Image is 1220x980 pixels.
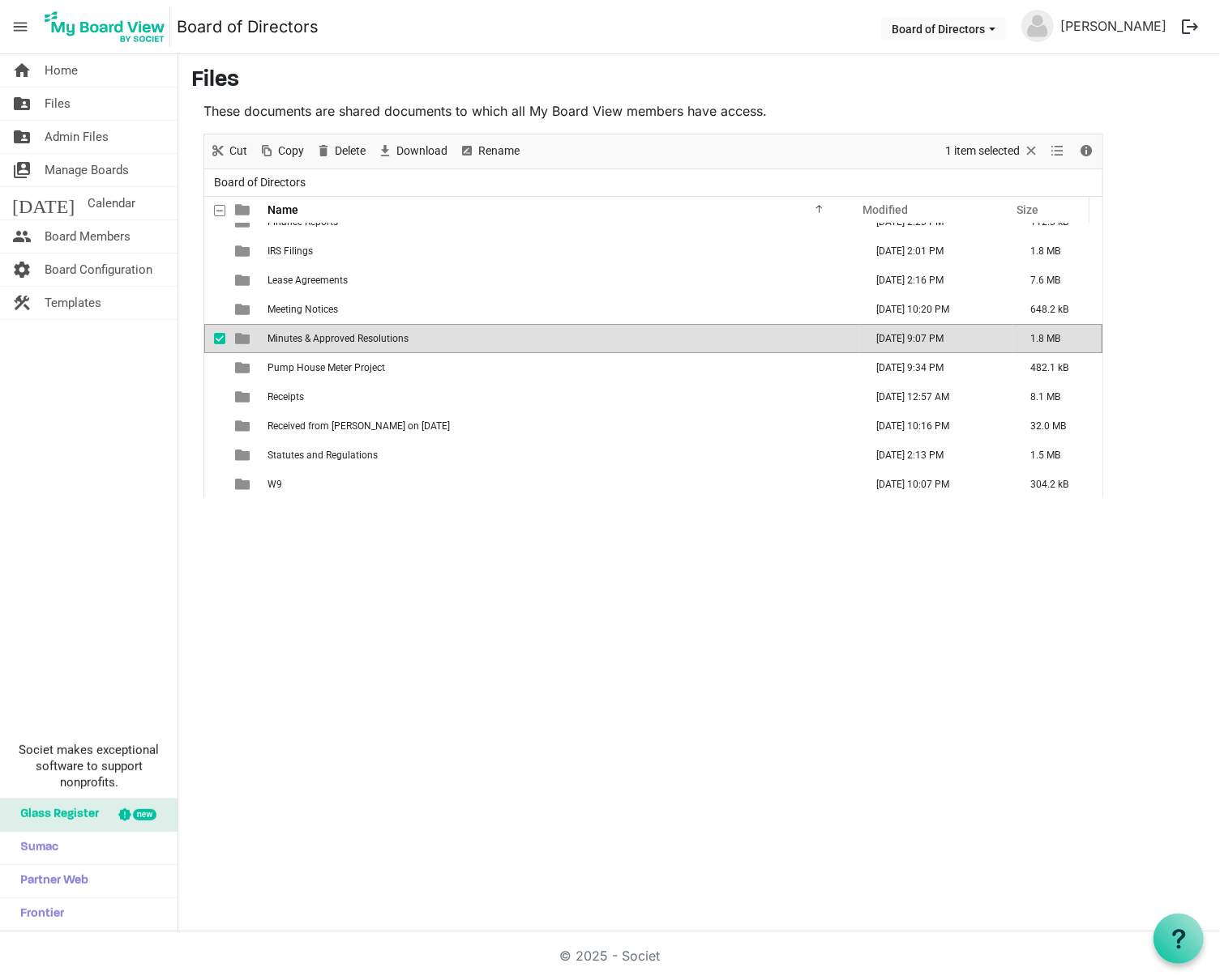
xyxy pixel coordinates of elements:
[375,141,451,161] button: Download
[204,382,225,411] td: checkbox
[940,134,1045,168] div: Clear selection
[263,236,859,266] td: IRS Filings is template cell column header Name
[268,362,385,373] span: Pump House Meter Project
[45,154,129,186] span: Manage Boards
[1013,236,1102,266] td: 1.8 MB is template cell column header Size
[203,101,1103,121] p: These documents are shared documents to which all My Board View members have access.
[268,391,304,403] span: Receipts
[45,287,101,319] span: Templates
[1173,10,1207,44] button: logout
[1021,10,1054,42] img: no-profile-picture.svg
[12,54,32,87] span: home
[7,742,170,790] span: Societ makes exceptional software to support nonprofits.
[191,67,1207,95] h3: Files
[371,134,453,168] div: Download
[1013,382,1102,411] td: 8.1 MB is template cell column header Size
[12,187,75,219] span: [DATE]
[268,333,409,344] span: Minutes & Approved Resolutions
[204,236,225,266] td: checkbox
[45,54,78,87] span: Home
[310,134,371,168] div: Delete
[863,203,908,216] span: Modified
[204,353,225,382] td: checkbox
[1013,324,1102,353] td: 1.8 MB is template cell column header Size
[859,382,1013,411] td: February 19, 2025 12:57 AM column header Modified
[263,411,859,441] td: Received from Andrew Hamby on 12-31-2024 is template cell column header Name
[45,254,152,286] span: Board Configuration
[268,203,298,216] span: Name
[263,470,859,499] td: W9 is template cell column header Name
[225,382,263,411] td: is template cell column header type
[268,245,313,257] span: IRS Filings
[204,324,225,353] td: checkbox
[228,141,249,161] span: Cut
[944,141,1021,161] span: 1 item selected
[1017,203,1038,216] span: Size
[45,220,131,253] span: Board Members
[263,295,859,324] td: Meeting Notices is template cell column header Name
[859,236,1013,266] td: October 09, 2024 2:01 PM column header Modified
[263,324,859,353] td: Minutes & Approved Resolutions is template cell column header Name
[263,441,859,470] td: Statutes and Regulations is template cell column header Name
[1013,470,1102,499] td: 304.2 kB is template cell column header Size
[253,134,310,168] div: Copy
[1013,441,1102,470] td: 1.5 MB is template cell column header Size
[12,220,32,253] span: people
[333,141,367,161] span: Delete
[204,295,225,324] td: checkbox
[395,141,449,161] span: Download
[208,141,250,161] button: Cut
[268,304,338,315] span: Meeting Notices
[1013,295,1102,324] td: 648.2 kB is template cell column header Size
[859,441,1013,470] td: October 09, 2024 2:13 PM column header Modified
[204,470,225,499] td: checkbox
[45,87,71,120] span: Files
[943,141,1042,161] button: Selection
[211,173,309,193] span: Board of Directors
[268,420,450,432] span: Received from [PERSON_NAME] on [DATE]
[1045,134,1072,168] div: View
[859,266,1013,295] td: October 09, 2024 2:16 PM column header Modified
[133,809,156,820] div: new
[225,266,263,295] td: is template cell column header type
[5,11,36,42] span: menu
[177,11,319,43] a: Board of Directors
[40,6,170,47] img: My Board View Logo
[204,411,225,441] td: checkbox
[453,134,525,168] div: Rename
[225,411,263,441] td: is template cell column header type
[12,287,32,319] span: construction
[1013,353,1102,382] td: 482.1 kB is template cell column header Size
[276,141,306,161] span: Copy
[268,479,282,490] span: W9
[859,353,1013,382] td: October 20, 2024 9:34 PM column header Modified
[12,832,58,864] span: Sumac
[204,441,225,470] td: checkbox
[12,87,32,120] span: folder_shared
[268,450,378,461] span: Statutes and Regulations
[263,266,859,295] td: Lease Agreements is template cell column header Name
[1076,141,1098,161] button: Details
[263,353,859,382] td: Pump House Meter Project is template cell column header Name
[225,295,263,324] td: is template cell column header type
[313,141,369,161] button: Delete
[12,121,32,153] span: folder_shared
[12,799,99,831] span: Glass Register
[225,441,263,470] td: is template cell column header type
[263,382,859,411] td: Receipts is template cell column header Name
[225,324,263,353] td: is template cell column header type
[881,17,1006,40] button: Board of Directors dropdownbutton
[225,470,263,499] td: is template cell column header type
[1013,266,1102,295] td: 7.6 MB is template cell column header Size
[12,898,64,931] span: Frontier
[1054,10,1173,42] a: [PERSON_NAME]
[12,865,88,897] span: Partner Web
[12,154,32,186] span: switch_account
[1013,411,1102,441] td: 32.0 MB is template cell column header Size
[45,121,109,153] span: Admin Files
[12,254,32,286] span: settings
[225,236,263,266] td: is template cell column header type
[859,411,1013,441] td: January 16, 2025 10:16 PM column header Modified
[88,187,135,219] span: Calendar
[225,353,263,382] td: is template cell column header type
